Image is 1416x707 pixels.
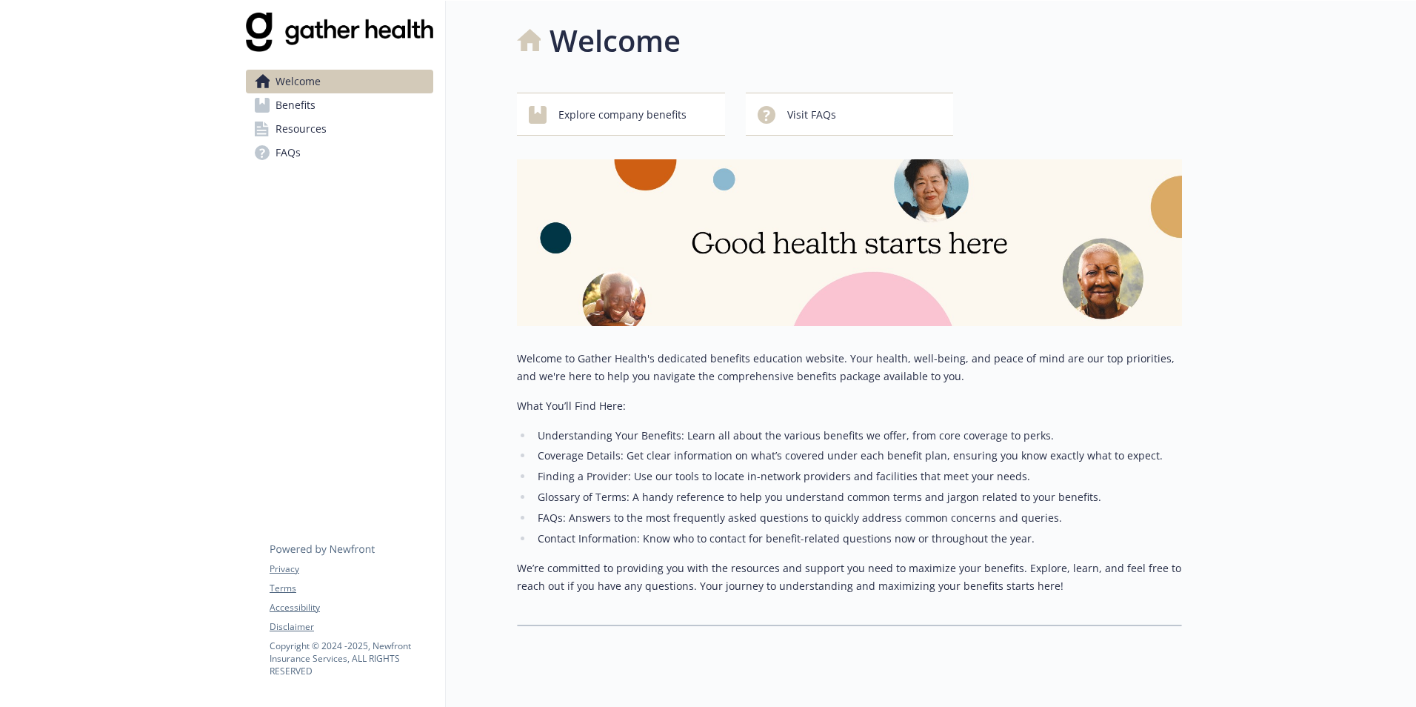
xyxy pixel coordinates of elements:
[275,70,321,93] span: Welcome
[270,620,433,634] a: Disclaimer
[270,562,433,576] a: Privacy
[533,509,1182,527] li: FAQs: Answers to the most frequently asked questions to quickly address common concerns and queries.
[246,93,433,117] a: Benefits
[517,560,1182,595] p: We’re committed to providing you with the resources and support you need to maximize your benefit...
[270,582,433,595] a: Terms
[533,530,1182,548] li: Contact Information: Know who to contact for benefit-related questions now or throughout the year.
[270,601,433,614] a: Accessibility
[787,101,836,129] span: Visit FAQs
[517,159,1182,326] img: overview page banner
[533,427,1182,445] li: Understanding Your Benefits: Learn all about the various benefits we offer, from core coverage to...
[558,101,687,129] span: Explore company benefits
[517,397,1182,415] p: What You’ll Find Here:
[533,468,1182,485] li: Finding a Provider: Use our tools to locate in-network providers and facilities that meet your ne...
[275,141,301,165] span: FAQs
[746,93,954,136] button: Visit FAQs
[246,70,433,93] a: Welcome
[533,447,1182,465] li: Coverage Details: Get clear information on what’s covered under each benefit plan, ensuring you k...
[533,488,1182,506] li: Glossary of Terms: A handy reference to help you understand common terms and jargon related to yo...
[550,19,681,63] h1: Welcome
[246,141,433,165] a: FAQs
[270,640,433,677] p: Copyright © 2024 - 2025 , Newfront Insurance Services, ALL RIGHTS RESERVED
[275,117,327,141] span: Resources
[517,93,725,136] button: Explore company benefits
[517,350,1182,385] p: Welcome to Gather Health's dedicated benefits education website. Your health, well-being, and pea...
[246,117,433,141] a: Resources
[275,93,315,117] span: Benefits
